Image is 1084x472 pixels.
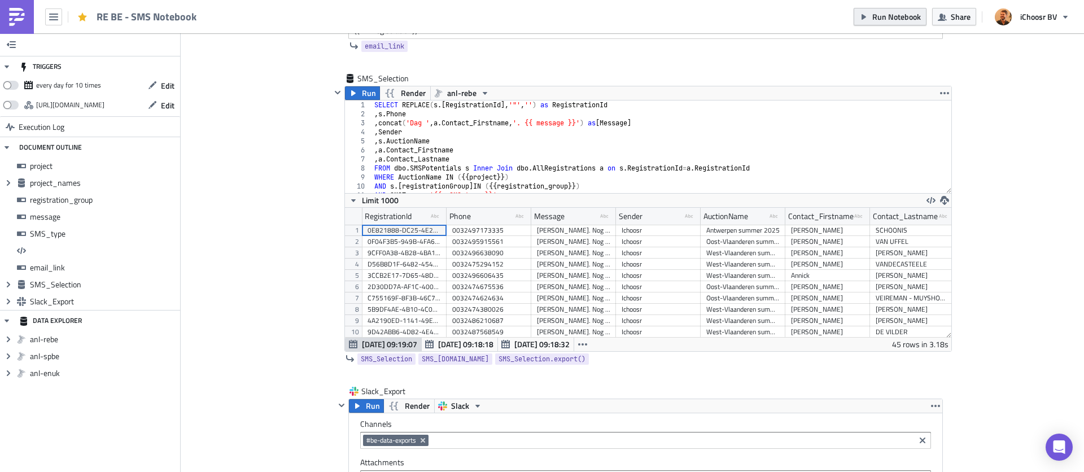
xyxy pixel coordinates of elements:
[345,164,372,173] div: 8
[706,281,780,292] div: Oost-Vlaanderen summer 2025
[854,8,926,25] button: Run Notebook
[430,86,493,100] button: anl-rebe
[161,99,174,111] span: Edit
[892,338,948,351] div: 45 rows in 3.18s
[161,80,174,91] span: Edit
[345,86,380,100] button: Run
[345,338,422,351] button: [DATE] 09:19:07
[349,399,384,413] button: Run
[622,304,695,315] div: Ichoosr
[368,259,441,270] div: D56B8D1F-6482-454C-B47A-1EC6CB417155
[791,281,864,292] div: [PERSON_NAME]
[876,326,949,338] div: DE VILDER
[345,146,372,155] div: 6
[537,326,610,338] div: [PERSON_NAME]. Nog meer genieten van [PERSON_NAME] zonne-energie? Laatste kans! Bekijk je voorste...
[449,208,471,225] div: Phone
[30,161,177,171] span: project
[5,5,589,23] body: Rich Text Area. Press ALT-0 for help.
[791,225,864,236] div: [PERSON_NAME]
[418,435,429,446] button: Remove Tag
[622,259,695,270] div: Ichoosr
[703,208,748,225] div: AuctionName
[5,5,589,14] p: Example: '[GEOGRAPHIC_DATA] spring 2024', '[GEOGRAPHIC_DATA] 2024'
[36,97,104,113] div: https://pushmetrics.io/api/v1/report/QmL3g4QLD8/webhook?token=1e4240863da54fb88a8e1464160075da
[537,236,610,247] div: [PERSON_NAME]. Nog meer genieten van [PERSON_NAME] zonne-energie? Laatste kans! Bekijk je voorste...
[5,10,589,23] h2: Project
[951,11,971,23] span: Share
[988,5,1076,29] button: iChoosr BV
[619,208,642,225] div: Sender
[438,338,493,350] span: [DATE] 09:18:18
[345,100,372,110] div: 1
[30,334,177,344] span: anl-rebe
[622,236,695,247] div: Ichoosr
[706,326,780,338] div: West-Vlaanderen summer 2025
[5,10,589,23] body: Rich Text Area. Press ALT-0 for help.
[365,41,404,52] span: email_link
[5,5,589,14] body: Rich Text Area. Press ALT-0 for help.
[622,281,695,292] div: Ichoosr
[876,247,949,259] div: [PERSON_NAME]
[788,208,854,225] div: Contact_Firstname
[706,247,780,259] div: West-Vlaanderen summer 2025
[537,315,610,326] div: [PERSON_NAME]. Nog meer genieten van [PERSON_NAME] zonne-energie? Laatste kans! Bekijk je voorste...
[537,281,610,292] div: [PERSON_NAME]. Nog meer genieten van [PERSON_NAME] zonne-energie? Laatste kans! Bekijk je voorste...
[5,5,589,35] body: Rich Text Area. Press ALT-0 for help.
[97,10,198,23] span: RE BE - SMS Notebook
[379,86,431,100] button: Render
[791,304,864,315] div: [PERSON_NAME]
[537,292,610,304] div: [PERSON_NAME]. Nog meer genieten van [PERSON_NAME] zonne-energie? Laatste kans! Bekijk je voorste...
[452,259,526,270] div: 0032475294152
[345,128,372,137] div: 4
[791,270,864,281] div: Annick
[537,304,610,315] div: [PERSON_NAME]. Nog meer genieten van [PERSON_NAME] zonne-energie? Laatste kans! Bekijk je voorste...
[361,386,406,397] span: Slack_Export
[791,292,864,304] div: [PERSON_NAME]
[368,225,441,236] div: 0E821888-DC25-4E2B-95A6-03476E98D34F
[537,225,610,236] div: [PERSON_NAME]. Nog meer genieten van [PERSON_NAME] zonne-energie? Laatste kans! Bekijk je voorste...
[876,281,949,292] div: [PERSON_NAME]
[706,225,780,236] div: Antwerpen summer 2025
[368,304,441,315] div: 5B9DF4AE-4B10-4C04-BB81-46D43B3F3295
[495,353,589,365] a: SMS_Selection.export()
[5,5,565,38] body: Rich Text Area. Press ALT-0 for help.
[706,304,780,315] div: West-Vlaanderen summer 2025
[345,191,372,200] div: 11
[345,137,372,146] div: 5
[19,311,82,331] div: DATA EXPLORER
[5,5,589,14] p: Enter the message you want to send out, make sure this message is not longer than 151 characters ...
[876,315,949,326] div: [PERSON_NAME]
[451,399,469,413] span: Slack
[345,119,372,128] div: 3
[30,229,177,239] span: SMS_type
[30,368,177,378] span: anl-enuk
[622,315,695,326] div: Ichoosr
[537,259,610,270] div: [PERSON_NAME]. Nog meer genieten van [PERSON_NAME] zonne-energie? Laatste kans! Bekijk je voorste...
[19,56,62,77] div: TRIGGERS
[497,338,574,351] button: [DATE] 09:18:32
[368,326,441,338] div: 9D42ABB6-4D82-4E41-8D0B-1C84171B6739
[876,236,949,247] div: VAN UFFEL
[1020,11,1057,23] span: iChoosr BV
[5,5,589,14] p: Enter the group/groups you want to select, if you want to select multiple groups separate the num...
[452,236,526,247] div: 0032495915561
[932,8,976,25] button: Share
[1046,434,1073,461] div: Open Intercom Messenger
[514,338,570,350] span: [DATE] 09:18:32
[30,279,177,290] span: SMS_Selection
[357,73,410,84] span: SMS_Selection
[368,247,441,259] div: 9CFF0A38-4B28-4BA1-892E-1C432CE13FB2
[331,86,344,99] button: Hide content
[30,212,177,222] span: message
[345,110,372,119] div: 2
[447,86,477,100] span: anl-rebe
[622,225,695,236] div: Ichoosr
[5,5,589,14] p: Select the type of SMS you want to send out.
[368,281,441,292] div: 2D30DD7A-AF1C-4003-89B7-1047E1A92988
[791,315,864,326] div: [PERSON_NAME]
[5,11,589,29] body: Rich Text Area. Press ALT-0 for help.
[706,270,780,281] div: West-Vlaanderen summer 2025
